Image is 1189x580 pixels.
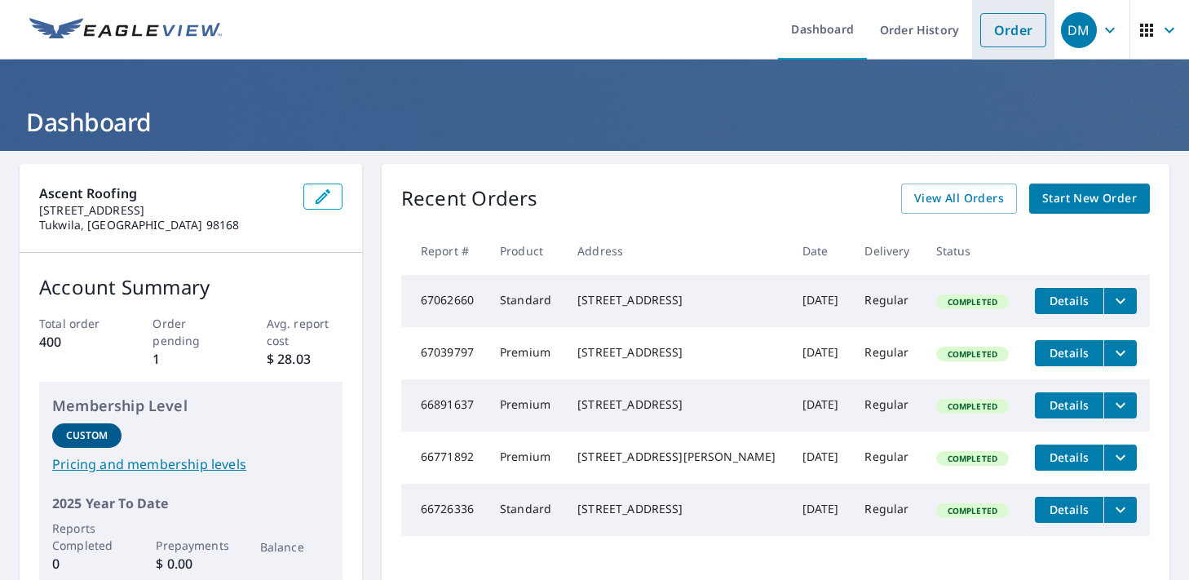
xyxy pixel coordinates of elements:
td: [DATE] [789,327,852,379]
a: View All Orders [901,184,1017,214]
button: detailsBtn-67062660 [1035,288,1103,314]
p: Custom [66,428,108,443]
div: [STREET_ADDRESS] [577,501,776,517]
span: Completed [938,348,1007,360]
td: 67062660 [401,275,487,327]
div: [STREET_ADDRESS] [577,396,776,413]
p: Total order [39,315,115,332]
button: filesDropdownBtn-66771892 [1103,445,1137,471]
p: [STREET_ADDRESS] [39,203,290,218]
td: [DATE] [789,484,852,536]
img: EV Logo [29,18,222,42]
p: $ 28.03 [267,349,343,369]
div: [STREET_ADDRESS] [577,292,776,308]
div: [STREET_ADDRESS][PERSON_NAME] [577,449,776,465]
button: filesDropdownBtn-67062660 [1103,288,1137,314]
p: Account Summary [39,272,343,302]
div: DM [1061,12,1097,48]
a: Pricing and membership levels [52,454,329,474]
button: filesDropdownBtn-67039797 [1103,340,1137,366]
span: View All Orders [914,188,1004,209]
td: Regular [851,484,922,536]
td: [DATE] [789,275,852,327]
td: 66771892 [401,432,487,484]
h1: Dashboard [20,105,1169,139]
p: $ 0.00 [156,554,225,573]
p: 2025 Year To Date [52,494,329,513]
th: Report # [401,227,487,275]
p: Avg. report cost [267,315,343,349]
td: Regular [851,275,922,327]
th: Date [789,227,852,275]
button: detailsBtn-67039797 [1035,340,1103,366]
p: 1 [152,349,228,369]
p: Membership Level [52,395,329,417]
p: Recent Orders [401,184,538,214]
td: 66726336 [401,484,487,536]
th: Delivery [851,227,922,275]
span: Completed [938,505,1007,516]
th: Address [564,227,789,275]
span: Completed [938,401,1007,412]
td: Standard [487,484,564,536]
td: [DATE] [789,379,852,432]
p: 400 [39,332,115,352]
button: detailsBtn-66891637 [1035,392,1103,418]
th: Product [487,227,564,275]
p: Prepayments [156,537,225,554]
p: Order pending [152,315,228,349]
div: [STREET_ADDRESS] [577,344,776,361]
p: 0 [52,554,122,573]
td: Regular [851,432,922,484]
span: Completed [938,453,1007,464]
span: Details [1045,502,1094,517]
p: Reports Completed [52,520,122,554]
td: 67039797 [401,327,487,379]
td: Premium [487,432,564,484]
button: detailsBtn-66771892 [1035,445,1103,471]
td: Standard [487,275,564,327]
td: Regular [851,327,922,379]
td: Premium [487,379,564,432]
span: Start New Order [1042,188,1137,209]
p: Tukwila, [GEOGRAPHIC_DATA] 98168 [39,218,290,232]
button: detailsBtn-66726336 [1035,497,1103,523]
button: filesDropdownBtn-66891637 [1103,392,1137,418]
th: Status [923,227,1022,275]
p: Balance [260,538,329,556]
button: filesDropdownBtn-66726336 [1103,497,1137,523]
span: Details [1045,397,1094,413]
span: Details [1045,293,1094,308]
p: Ascent Roofing [39,184,290,203]
a: Order [980,13,1046,47]
td: Regular [851,379,922,432]
span: Details [1045,345,1094,361]
span: Details [1045,449,1094,465]
td: 66891637 [401,379,487,432]
a: Start New Order [1029,184,1150,214]
span: Completed [938,296,1007,308]
td: Premium [487,327,564,379]
td: [DATE] [789,432,852,484]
